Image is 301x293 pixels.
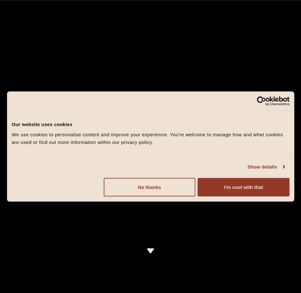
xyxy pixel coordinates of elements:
[147,248,154,253] img: icon-dropdown-cream.svg
[234,96,290,106] a: Usercentrics Cookiebot - opens in a new window
[12,121,290,128] div: Our website uses cookies
[247,163,284,171] a: Show details
[198,178,289,196] button: I'm cool with that
[104,178,195,196] button: No thanks
[12,131,290,146] div: We use cookies to personalise content and improve your experience. You're welcome to manage how a...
